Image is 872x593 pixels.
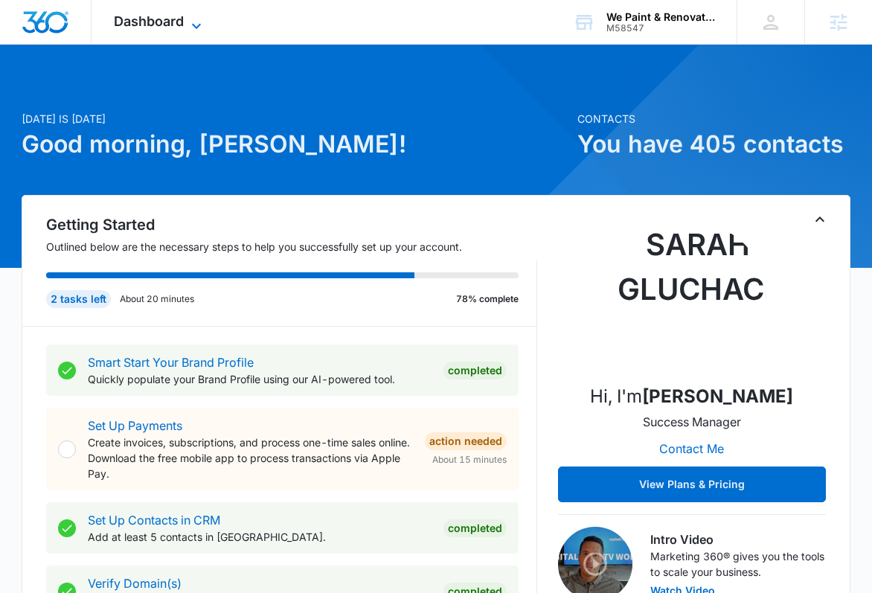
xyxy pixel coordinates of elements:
p: Contacts [577,111,850,126]
div: account name [606,11,715,23]
div: Completed [443,519,507,537]
div: account id [606,23,715,33]
p: Marketing 360® gives you the tools to scale your business. [650,548,826,580]
p: [DATE] is [DATE] [22,111,568,126]
img: Sarah Gluchacki [618,222,766,371]
h3: Intro Video [650,531,826,548]
strong: [PERSON_NAME] [642,385,793,407]
a: Set Up Payments [88,418,182,433]
p: Success Manager [643,413,741,431]
a: Verify Domain(s) [88,576,182,591]
p: 78% complete [456,292,519,306]
p: Outlined below are the necessary steps to help you successfully set up your account. [46,239,536,254]
span: Dashboard [114,13,184,29]
a: Set Up Contacts in CRM [88,513,220,528]
p: About 20 minutes [120,292,194,306]
div: 2 tasks left [46,290,111,308]
p: Hi, I'm [590,383,793,410]
a: Smart Start Your Brand Profile [88,355,254,370]
p: Create invoices, subscriptions, and process one-time sales online. Download the free mobile app t... [88,435,412,481]
h1: You have 405 contacts [577,126,850,162]
h1: Good morning, [PERSON_NAME]! [22,126,568,162]
button: Contact Me [644,431,739,467]
span: About 15 minutes [432,453,507,467]
p: Add at least 5 contacts in [GEOGRAPHIC_DATA]. [88,529,431,545]
button: View Plans & Pricing [558,467,826,502]
h2: Getting Started [46,214,536,236]
button: Toggle Collapse [811,211,829,228]
div: Completed [443,362,507,379]
div: Action Needed [425,432,507,450]
p: Quickly populate your Brand Profile using our AI-powered tool. [88,371,431,387]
